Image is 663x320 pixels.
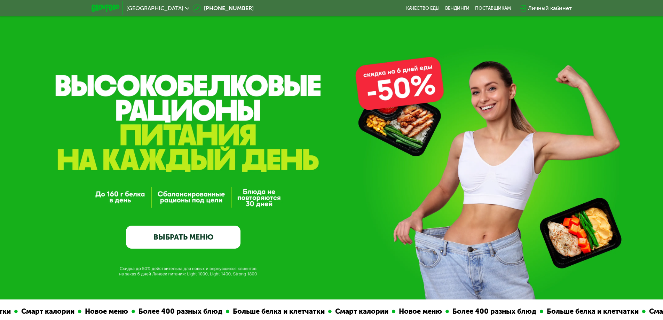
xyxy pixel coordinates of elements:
a: ВЫБРАТЬ МЕНЮ [126,226,240,249]
div: Больше белка и клетчатки [425,306,524,317]
a: [PHONE_NUMBER] [193,4,254,13]
div: Личный кабинет [528,4,572,13]
div: Смарт калории [527,306,587,317]
div: Новое меню [591,306,641,317]
div: Смарт калории [213,306,274,317]
div: Более 400 разных блюд [17,306,108,317]
div: поставщикам [475,6,511,11]
a: Вендинги [445,6,469,11]
div: Более 400 разных блюд [331,306,421,317]
div: Больше белка и клетчатки [111,306,210,317]
div: Новое меню [277,306,327,317]
span: [GEOGRAPHIC_DATA] [126,6,183,11]
a: Качество еды [406,6,440,11]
